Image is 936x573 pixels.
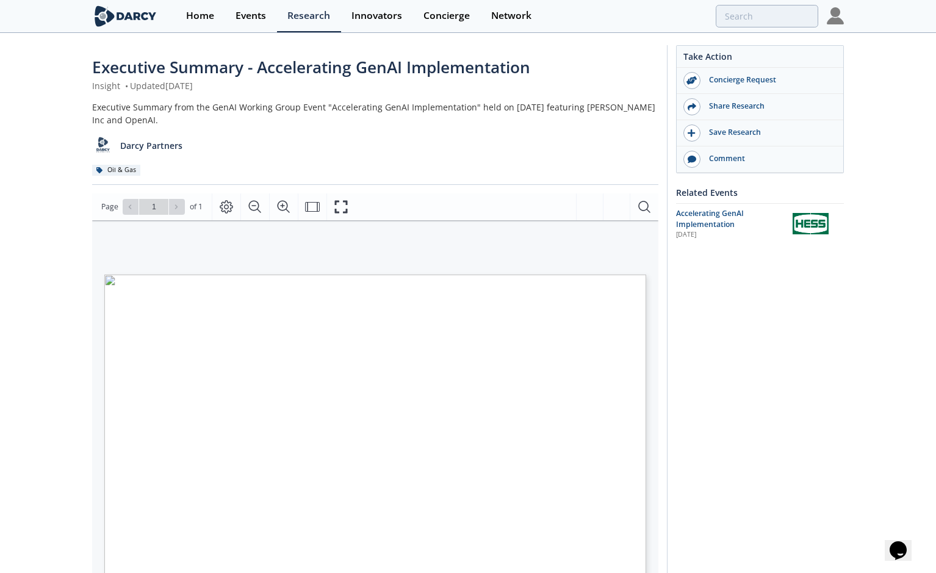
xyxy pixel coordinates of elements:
div: Home [186,11,214,21]
div: Take Action [677,50,843,68]
div: Concierge Request [700,74,837,85]
span: Executive Summary - Accelerating GenAI Implementation [92,56,530,78]
div: [DATE] [676,230,784,240]
span: Accelerating GenAI Implementation [676,208,744,229]
div: Related Events [676,182,844,203]
span: • [123,80,130,92]
img: logo-wide.svg [92,5,159,27]
a: Accelerating GenAI Implementation [DATE] Hess Corporation [676,208,844,240]
img: Profile [827,7,844,24]
div: Comment [700,153,837,164]
div: Innovators [351,11,402,21]
div: Research [287,11,330,21]
div: Executive Summary from the GenAI Working Group Event "Accelerating GenAI Implementation" held on ... [92,101,658,126]
div: Network [491,11,531,21]
div: Oil & Gas [92,165,140,176]
p: Darcy Partners [120,139,182,152]
div: Concierge [423,11,470,21]
div: Save Research [700,127,837,138]
div: Events [236,11,266,21]
input: Advanced Search [716,5,818,27]
iframe: chat widget [885,524,924,561]
div: Insight Updated [DATE] [92,79,658,92]
div: Share Research [700,101,837,112]
img: Hess Corporation [793,213,829,234]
